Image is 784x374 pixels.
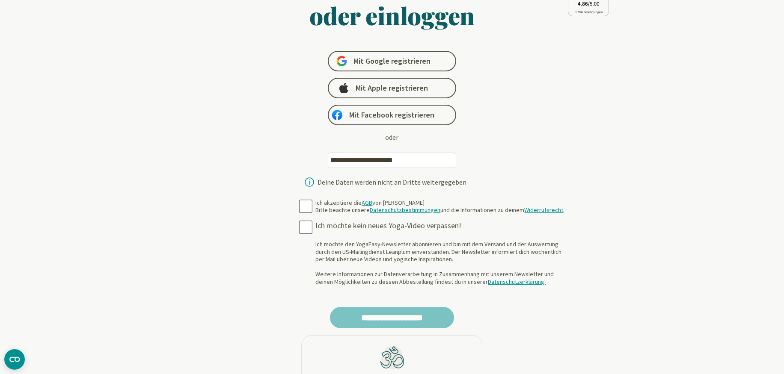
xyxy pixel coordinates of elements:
[4,349,25,370] button: CMP-Widget öffnen
[488,278,546,286] a: Datenschutzerklärung.
[315,241,568,286] div: Ich möchte den YogaEasy-Newsletter abonnieren und bin mit dem Versand und der Auswertung durch de...
[328,78,456,98] a: Mit Apple registrieren
[328,51,456,71] a: Mit Google registrieren
[370,206,440,214] a: Datenschutzbestimmungen
[315,221,568,231] div: Ich möchte kein neues Yoga-Video verpassen!
[315,199,564,214] div: Ich akzeptiere die von [PERSON_NAME] Bitte beachte unsere und die Informationen zu deinem .
[353,56,431,66] span: Mit Google registrieren
[524,206,563,214] a: Widerrufsrecht
[349,110,434,120] span: Mit Facebook registrieren
[318,179,466,186] div: Deine Daten werden nicht an Dritte weitergegeben
[356,83,428,93] span: Mit Apple registrieren
[385,132,398,142] div: oder
[328,105,456,125] a: Mit Facebook registrieren
[362,199,372,206] a: AGB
